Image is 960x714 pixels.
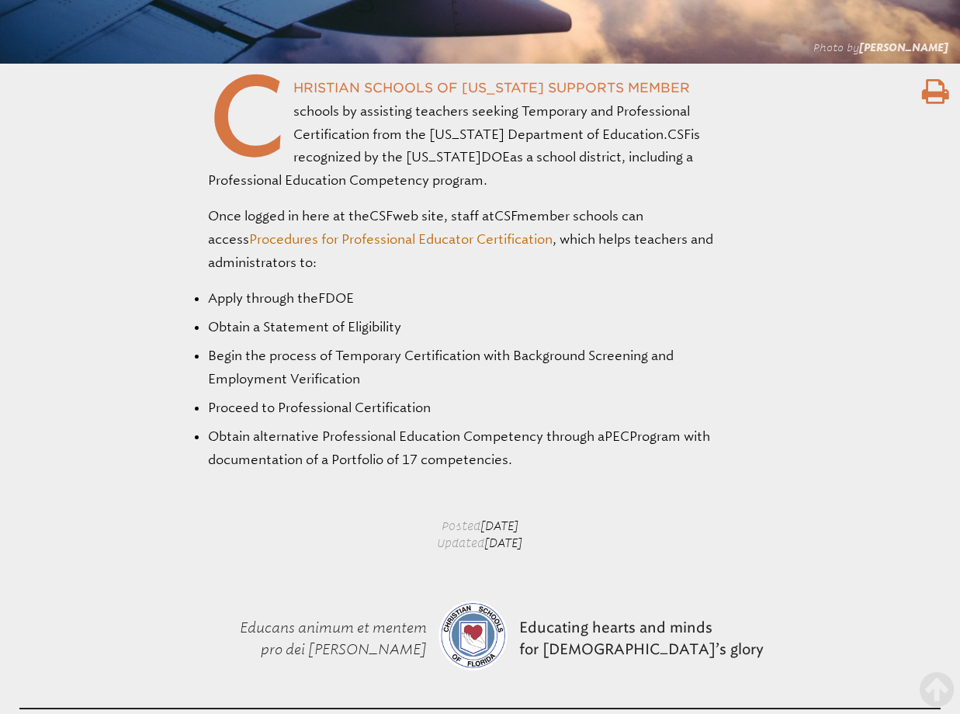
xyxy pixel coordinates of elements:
p: hristian Schools of [US_STATE] supports member schools by assisting teachers seeking Temporary an... [208,77,752,192]
p: Once logged in here at the web site, staff at member schools can access , which helps teachers an... [208,205,752,274]
span: CSF [667,127,691,142]
span: C [208,77,286,155]
li: Obtain a Statement of Eligibility [208,316,752,339]
span: FDOE [318,290,354,306]
span: PEC [605,428,629,444]
img: csf-logo-web-colors.png [438,601,508,670]
span: DOE [481,149,510,165]
span: [DATE] [484,536,522,550]
span: [PERSON_NAME] [859,41,948,54]
span: [DATE] [480,519,518,533]
figcaption: Photo by [813,40,948,56]
a: Procedures for Professional Educator Certification [249,231,553,247]
span: CSF [369,208,393,224]
li: Begin the process of Temporary Certification with Background Screening and Employment Verification [208,345,752,390]
li: Obtain alternative Professional Education Competency through a Program with documentation of a Po... [208,425,752,471]
li: Proceed to Professional Certification [208,397,752,420]
span: CSF [494,208,517,224]
li: Apply through the [208,287,752,310]
p: Educating hearts and minds for [DEMOGRAPHIC_DATA]’s glory [513,581,769,697]
p: Educans animum et mentem pro dei [PERSON_NAME] [191,581,433,697]
p: Posted Updated [329,506,632,558]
